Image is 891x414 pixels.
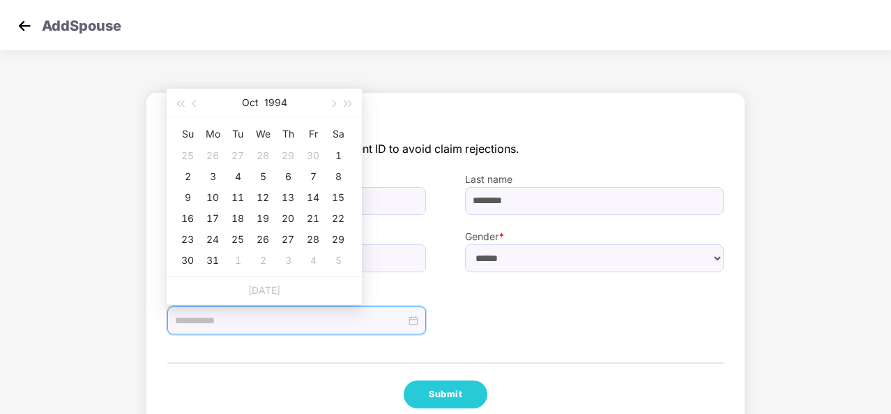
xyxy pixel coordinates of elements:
[280,210,296,227] div: 20
[175,250,200,271] td: 1994-10-30
[254,189,271,206] div: 12
[204,231,221,248] div: 24
[326,145,351,166] td: 1994-10-01
[275,208,300,229] td: 1994-10-20
[229,252,246,269] div: 1
[179,189,196,206] div: 9
[200,187,225,208] td: 1994-10-10
[250,229,275,250] td: 1994-10-26
[330,231,346,248] div: 29
[326,250,351,271] td: 1994-11-05
[280,252,296,269] div: 3
[200,123,225,145] th: Mo
[179,147,196,164] div: 25
[305,189,321,206] div: 14
[465,229,724,244] label: Gender
[300,123,326,145] th: Fr
[248,284,280,296] a: [DATE]
[330,168,346,185] div: 8
[275,123,300,145] th: Th
[275,166,300,187] td: 1994-10-06
[200,208,225,229] td: 1994-10-17
[300,187,326,208] td: 1994-10-14
[200,229,225,250] td: 1994-10-24
[280,231,296,248] div: 27
[326,166,351,187] td: 1994-10-08
[326,229,351,250] td: 1994-10-29
[229,189,246,206] div: 11
[225,250,250,271] td: 1994-11-01
[264,89,287,117] button: 1994
[175,208,200,229] td: 1994-10-16
[225,208,250,229] td: 1994-10-18
[229,210,246,227] div: 18
[175,166,200,187] td: 1994-10-02
[225,145,250,166] td: 1994-09-27
[305,168,321,185] div: 7
[229,147,246,164] div: 27
[179,231,196,248] div: 23
[225,229,250,250] td: 1994-10-25
[225,123,250,145] th: Tu
[200,145,225,166] td: 1994-09-26
[250,208,275,229] td: 1994-10-19
[275,145,300,166] td: 1994-09-29
[175,123,200,145] th: Su
[330,252,346,269] div: 5
[204,252,221,269] div: 31
[250,145,275,166] td: 1994-09-28
[280,189,296,206] div: 13
[204,210,221,227] div: 17
[229,168,246,185] div: 4
[204,189,221,206] div: 10
[275,250,300,271] td: 1994-11-03
[254,252,271,269] div: 2
[330,210,346,227] div: 22
[229,231,246,248] div: 25
[280,168,296,185] div: 6
[242,89,259,117] button: Oct
[175,145,200,166] td: 1994-09-25
[250,123,275,145] th: We
[465,172,724,187] label: Last name
[179,252,196,269] div: 30
[42,15,121,32] p: Add Spouse
[167,114,724,140] span: Spouse Detail
[330,147,346,164] div: 1
[330,189,346,206] div: 15
[167,140,724,158] span: The detail should be as per government ID to avoid claim rejections.
[326,208,351,229] td: 1994-10-22
[179,168,196,185] div: 2
[305,252,321,269] div: 4
[326,123,351,145] th: Sa
[300,250,326,271] td: 1994-11-04
[305,210,321,227] div: 21
[250,250,275,271] td: 1994-11-02
[175,229,200,250] td: 1994-10-23
[254,168,271,185] div: 5
[300,166,326,187] td: 1994-10-07
[250,187,275,208] td: 1994-10-12
[326,187,351,208] td: 1994-10-15
[300,145,326,166] td: 1994-09-30
[175,187,200,208] td: 1994-10-09
[179,210,196,227] div: 16
[280,147,296,164] div: 29
[300,208,326,229] td: 1994-10-21
[204,168,221,185] div: 3
[14,15,35,36] img: svg+xml;base64,PHN2ZyB4bWxucz0iaHR0cDovL3d3dy53My5vcmcvMjAwMC9zdmciIHdpZHRoPSIzMCIgaGVpZ2h0PSIzMC...
[200,166,225,187] td: 1994-10-03
[254,210,271,227] div: 19
[305,231,321,248] div: 28
[225,166,250,187] td: 1994-10-04
[225,187,250,208] td: 1994-10-11
[275,229,300,250] td: 1994-10-27
[305,147,321,164] div: 30
[275,187,300,208] td: 1994-10-13
[250,166,275,187] td: 1994-10-05
[300,229,326,250] td: 1994-10-28
[200,250,225,271] td: 1994-10-31
[404,380,487,408] button: Submit
[254,231,271,248] div: 26
[204,147,221,164] div: 26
